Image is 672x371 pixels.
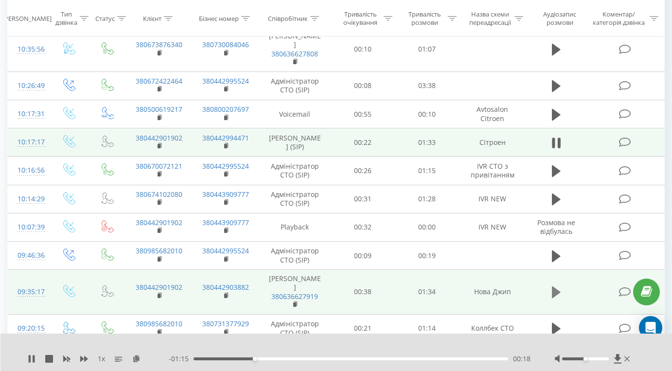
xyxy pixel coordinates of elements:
[395,100,459,128] td: 00:10
[18,161,39,180] div: 10:16:56
[459,213,526,241] td: IVR NEW
[331,27,395,72] td: 00:10
[395,270,459,315] td: 01:34
[395,213,459,241] td: 00:00
[395,157,459,185] td: 01:15
[136,319,182,328] a: 380985682010
[395,71,459,100] td: 03:38
[98,354,105,364] span: 1 x
[459,314,526,342] td: Коллбек СТО
[331,242,395,270] td: 00:09
[2,14,52,22] div: [PERSON_NAME]
[95,14,115,22] div: Статус
[590,10,647,27] div: Коментар/категорія дзвінка
[331,213,395,241] td: 00:32
[259,213,331,241] td: Playback
[18,76,39,95] div: 10:26:49
[199,14,239,22] div: Бізнес номер
[259,185,331,213] td: Адміністратор СТО (SIP)
[259,100,331,128] td: Voicemail
[136,190,182,199] a: 380674102080
[136,133,182,142] a: 380442901902
[395,128,459,157] td: 01:33
[459,100,526,128] td: Avtosalon Citroen
[395,242,459,270] td: 00:19
[18,105,39,124] div: 10:17:31
[537,218,575,236] span: Розмова не відбулась
[259,242,331,270] td: Адміністратор СТО (SIP)
[202,105,249,114] a: 380800207697
[331,157,395,185] td: 00:26
[259,157,331,185] td: Адміністратор СТО (SIP)
[268,14,308,22] div: Співробітник
[18,190,39,209] div: 10:14:29
[259,314,331,342] td: Адміністратор СТО (SIP)
[143,14,161,22] div: Клієнт
[331,270,395,315] td: 00:38
[202,283,249,292] a: 380442903882
[18,283,39,301] div: 09:35:17
[18,319,39,338] div: 09:20:15
[202,319,249,328] a: 380731377929
[202,246,249,255] a: 380442995524
[395,27,459,72] td: 01:07
[331,100,395,128] td: 00:55
[459,270,526,315] td: Нова Джип
[169,354,194,364] span: - 01:15
[202,218,249,227] a: 380443909777
[404,10,445,27] div: Тривалість розмови
[459,157,526,185] td: IVR СТО з привітанням
[55,10,77,27] div: Тип дзвінка
[202,190,249,199] a: 380443909777
[253,357,257,361] div: Accessibility label
[395,314,459,342] td: 01:14
[136,40,182,49] a: 380673876340
[136,76,182,86] a: 380672422464
[331,185,395,213] td: 00:31
[136,161,182,171] a: 380670072121
[18,133,39,152] div: 10:17:17
[513,354,531,364] span: 00:18
[18,40,39,59] div: 10:35:56
[395,185,459,213] td: 01:28
[259,71,331,100] td: Адміністратор СТО (SIP)
[584,357,587,361] div: Accessibility label
[271,292,318,301] a: 380636627919
[534,10,585,27] div: Аудіозапис розмови
[639,316,662,339] div: Open Intercom Messenger
[339,10,381,27] div: Тривалість очікування
[259,270,331,315] td: [PERSON_NAME]
[468,10,512,27] div: Назва схеми переадресації
[331,314,395,342] td: 00:21
[136,105,182,114] a: 380500619217
[202,76,249,86] a: 380442995524
[136,283,182,292] a: 380442901902
[136,246,182,255] a: 380985682010
[331,71,395,100] td: 00:08
[331,128,395,157] td: 00:22
[259,128,331,157] td: [PERSON_NAME] (SIP)
[271,49,318,58] a: 380636627808
[202,133,249,142] a: 380442994471
[459,185,526,213] td: IVR NEW
[136,218,182,227] a: 380442901902
[18,218,39,237] div: 10:07:39
[202,161,249,171] a: 380442995524
[18,246,39,265] div: 09:46:36
[459,128,526,157] td: Сітроен
[202,40,249,49] a: 380730084046
[259,27,331,72] td: [PERSON_NAME]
